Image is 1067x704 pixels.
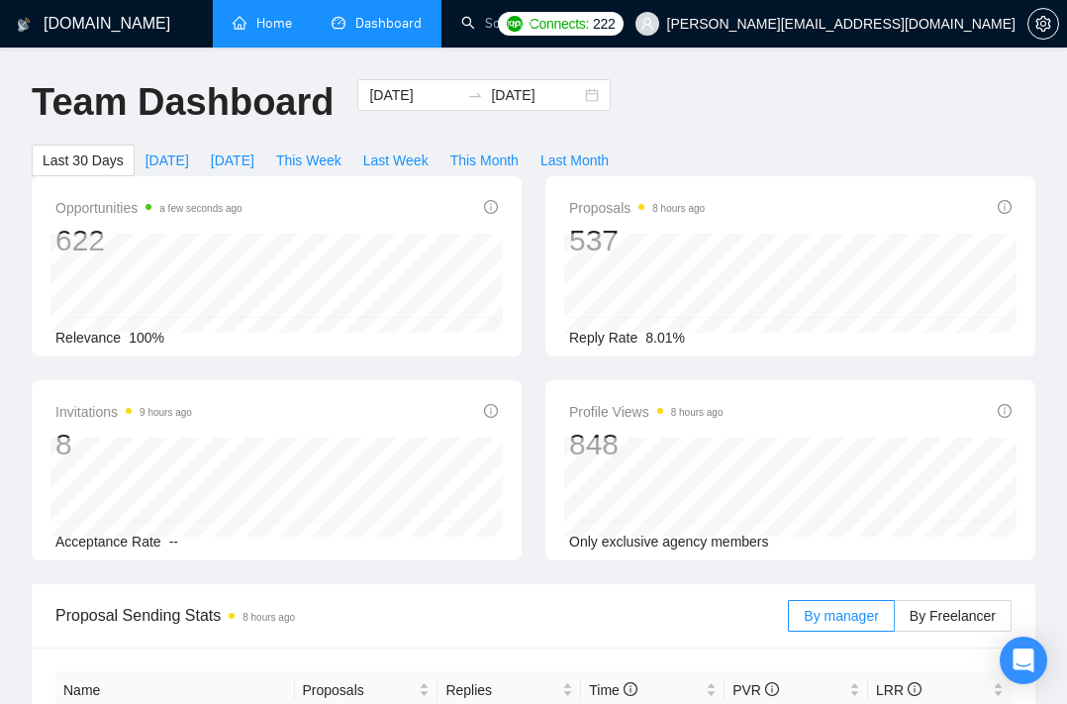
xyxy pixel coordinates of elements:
span: Relevance [55,330,121,346]
span: LRR [876,682,921,698]
button: [DATE] [135,145,200,176]
time: 9 hours ago [140,407,192,418]
span: info-circle [484,200,498,214]
div: 537 [569,222,705,259]
button: Last Month [530,145,620,176]
span: Opportunities [55,196,242,220]
button: setting [1027,8,1059,40]
button: This Month [439,145,530,176]
button: Last 30 Days [32,145,135,176]
span: info-circle [998,404,1012,418]
div: 8 [55,426,192,463]
span: Connects: [530,13,589,35]
span: dashboard [332,16,345,30]
img: logo [17,9,31,41]
span: 100% [129,330,164,346]
span: Dashboard [355,15,422,32]
div: 848 [569,426,724,463]
span: PVR [732,682,779,698]
span: info-circle [624,682,637,696]
span: setting [1028,16,1058,32]
span: Acceptance Rate [55,534,161,550]
span: Profile Views [569,400,724,424]
span: Only exclusive agency members [569,534,769,550]
span: Time [589,682,636,698]
span: This Month [450,150,519,171]
span: By Freelancer [910,608,996,624]
button: Last Week [352,145,439,176]
span: Proposals [303,679,416,701]
a: searchScanner [461,15,534,32]
div: 622 [55,222,242,259]
time: 8 hours ago [242,612,295,623]
span: Invitations [55,400,192,424]
span: to [467,87,483,103]
a: setting [1027,16,1059,32]
h1: Team Dashboard [32,79,334,126]
span: [DATE] [211,150,254,171]
span: Last Week [363,150,429,171]
span: [DATE] [145,150,189,171]
span: Reply Rate [569,330,637,346]
div: Open Intercom Messenger [1000,637,1047,684]
time: a few seconds ago [159,203,242,214]
input: End date [491,84,581,106]
span: info-circle [998,200,1012,214]
span: This Week [276,150,341,171]
span: 8.01% [645,330,685,346]
time: 8 hours ago [671,407,724,418]
button: [DATE] [200,145,265,176]
span: Last 30 Days [43,150,124,171]
span: info-circle [908,682,921,696]
a: homeHome [233,15,292,32]
span: Proposals [569,196,705,220]
span: 222 [593,13,615,35]
span: Proposal Sending Stats [55,603,788,628]
span: swap-right [467,87,483,103]
span: Last Month [540,150,609,171]
span: info-circle [765,682,779,696]
input: Start date [369,84,459,106]
span: -- [169,534,178,550]
span: Replies [445,679,558,701]
button: This Week [265,145,352,176]
span: user [640,17,654,31]
span: info-circle [484,404,498,418]
span: By manager [804,608,878,624]
time: 8 hours ago [652,203,705,214]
